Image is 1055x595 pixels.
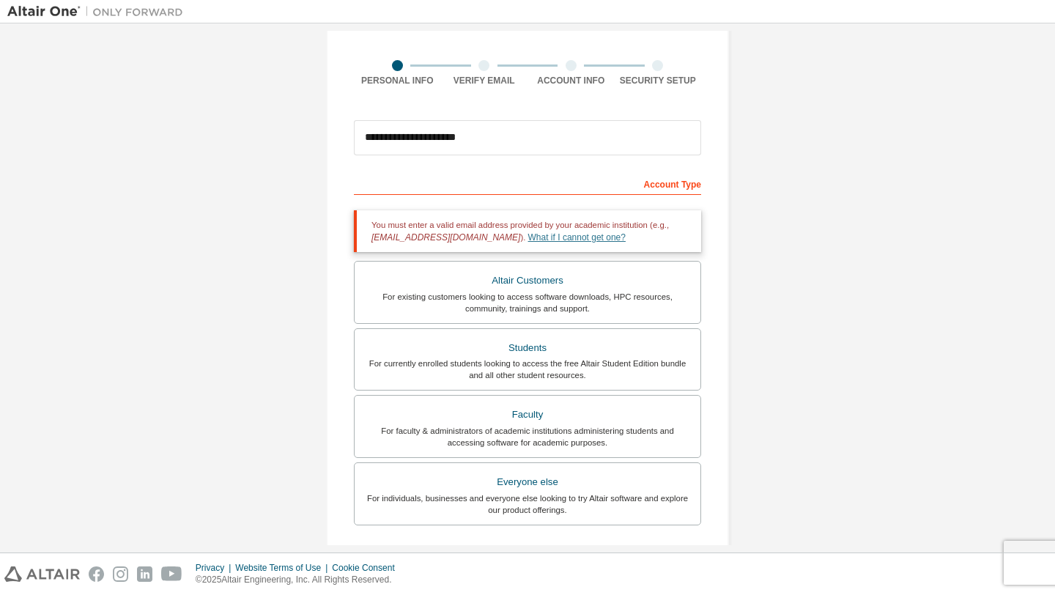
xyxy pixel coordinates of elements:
[441,75,528,86] div: Verify Email
[7,4,190,19] img: Altair One
[363,338,692,358] div: Students
[371,232,520,243] span: [EMAIL_ADDRESS][DOMAIN_NAME]
[363,472,692,492] div: Everyone else
[363,358,692,381] div: For currently enrolled students looking to access the free Altair Student Edition bundle and all ...
[615,75,702,86] div: Security Setup
[354,210,701,252] div: You must enter a valid email address provided by your academic institution (e.g., ).
[89,566,104,582] img: facebook.svg
[137,566,152,582] img: linkedin.svg
[196,574,404,586] p: © 2025 Altair Engineering, Inc. All Rights Reserved.
[354,171,701,195] div: Account Type
[161,566,182,582] img: youtube.svg
[332,562,403,574] div: Cookie Consent
[235,562,332,574] div: Website Terms of Use
[363,270,692,291] div: Altair Customers
[363,404,692,425] div: Faculty
[363,291,692,314] div: For existing customers looking to access software downloads, HPC resources, community, trainings ...
[4,566,80,582] img: altair_logo.svg
[527,75,615,86] div: Account Info
[113,566,128,582] img: instagram.svg
[196,562,235,574] div: Privacy
[354,75,441,86] div: Personal Info
[528,232,626,243] a: What if I cannot get one?
[363,425,692,448] div: For faculty & administrators of academic institutions administering students and accessing softwa...
[363,492,692,516] div: For individuals, businesses and everyone else looking to try Altair software and explore our prod...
